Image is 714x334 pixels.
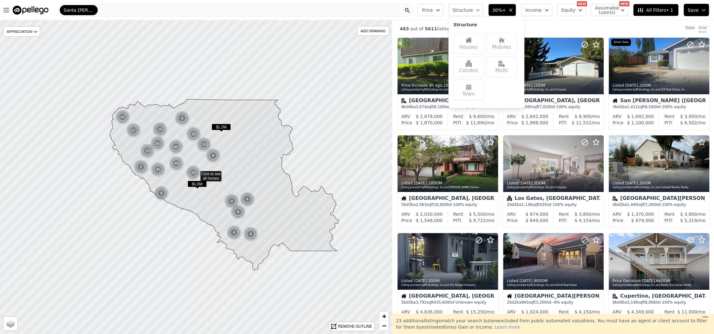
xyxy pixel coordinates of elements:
div: 8 bd 4 ba sqft lot · 100% equity [401,104,494,109]
span: Assumable Loan(s) [595,6,615,15]
img: Pellego [13,6,48,15]
img: g1.png [169,156,184,171]
div: ADD DRAWING [357,26,389,35]
img: Condominium [507,196,512,201]
a: Price Increase 8h ago,192DOMListing provided byMLSListings Inc.and Realty ProMultifamily[GEOGRAPH... [397,37,498,130]
div: 15 [152,122,168,137]
img: g1.png [115,109,131,125]
div: PITI [453,120,461,126]
div: ARV [507,211,516,217]
span: Income [525,7,542,13]
div: Los Gatos, [GEOGRAPHIC_DATA] [507,196,600,202]
time: 2025-09-21 23:12 [429,83,442,88]
div: Price [507,120,518,126]
div: 28 [186,127,201,142]
span: 1,136 [521,202,532,207]
img: House [401,294,406,299]
img: g1.png [206,148,221,163]
span: $ 15,250 [466,309,486,314]
span: $1.6M [188,181,207,187]
img: Multifamily [401,98,406,103]
div: Listed , 3 DOM [612,181,706,186]
div: Price Decrease , 66 DOM [612,278,706,283]
button: 30%+ [488,4,516,16]
a: Listed [DATE],3DOMListing provided byMLSListings, Inc.and The Abigail CompanyHouse[GEOGRAPHIC_DAT... [397,233,498,325]
div: Listing provided by MLSListings, Inc. and Compass [507,186,600,189]
img: Mobiles [498,37,505,43]
span: $ 5,500 [469,212,486,217]
span: Learn more [495,325,520,330]
img: g1.png [224,194,240,209]
img: House [401,196,406,201]
div: Listed , 2 DOM [612,83,706,88]
div: Listing provided by MLSListings, Inc. and [PERSON_NAME] Homes [401,186,495,189]
span: $ 9,722 [469,218,486,223]
div: Rent [664,113,674,120]
div: Price [507,217,518,224]
span: 2,563 [416,202,427,207]
div: 42 [115,109,130,125]
a: Listed [DATE],2DOMListing provided byMLSListings, Inc.and DLP Real Estate, Inc.Short SaleHouseSan... [608,37,709,130]
span: $ 4,349,000 [627,309,654,314]
a: Listed [DATE],1DOMListing provided byMLSListings, Inc.and CompassMultifamily[GEOGRAPHIC_DATA], [G... [503,37,603,130]
span: 7,020 [539,105,550,109]
span: 993 [521,300,529,305]
div: Listing provided by MLSListings, Inc. and Infiniti Real Estate [507,283,600,287]
span: $ 4,836,000 [416,309,443,314]
img: Town [465,84,472,90]
span: 8,100 [434,105,444,109]
img: Condos [465,60,472,67]
span: $ 2,030,000 [416,212,443,217]
div: /mo [672,217,705,224]
button: Price [418,4,443,16]
div: 80 [168,139,184,155]
img: Houses [465,37,472,43]
div: /mo [569,113,600,120]
div: $1.6M [188,181,207,190]
span: 3,198 [627,300,638,305]
div: 55 [150,135,166,152]
div: Listing provided by MLSListings, Inc. and Realty One Group Infinity [612,283,706,287]
button: Structure [448,4,483,16]
button: Assumable Loan(s) [591,4,628,16]
span: 435,600 [434,300,449,305]
div: Structure [453,22,477,28]
span: All Filters • 1 [637,7,673,13]
div: Listing provided by MLSListings Inc. and Realty Pro [401,88,495,92]
div: /mo [567,217,600,224]
img: g1.png [226,225,242,240]
a: Layers [3,317,17,331]
span: 8,540 [645,105,656,109]
time: 2025-09-19 01:52 [520,181,532,185]
span: $ 879,000 [631,218,654,223]
div: Price [401,217,412,224]
time: 2025-09-18 20:59 [625,181,638,185]
div: Houses [453,33,484,54]
div: Rent [559,113,569,120]
a: Zoom out [379,321,389,331]
span: 435 [539,202,546,207]
div: Rent [453,211,463,217]
div: Town [453,80,484,101]
div: 26 [186,165,201,180]
span: 1,440 [627,202,638,207]
span: $ 11,690 [466,120,486,125]
div: /mo [569,309,600,315]
div: Rent [664,211,674,217]
span: $ 3,800 [575,212,591,217]
div: [GEOGRAPHIC_DATA][PERSON_NAME] ([GEOGRAPHIC_DATA]) [612,196,705,202]
span: $ 2,842,000 [521,114,548,119]
div: PITI [559,217,567,224]
img: g2.png [150,135,166,152]
div: Listing provided by MLSListings, Inc. and DLP Real Estate, Inc. [612,88,706,92]
img: g1.png [240,192,255,207]
div: 8 [224,194,239,209]
a: Listed [DATE],3DOMListing provided byMLSListings, Inc.and Coldwell Banker RealtyMultifamily[GEOGR... [608,135,709,228]
div: [GEOGRAPHIC_DATA], [GEOGRAPHIC_DATA] [401,294,494,300]
div: /mo [461,217,494,224]
div: Listed , 19 DOM [401,181,495,186]
span: $ 1,370,000 [627,212,654,217]
span: $ 3,950 [680,114,697,119]
div: 10 [196,137,212,152]
div: 4 bd 2 ba sqft lot · 100% equity [612,202,705,207]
